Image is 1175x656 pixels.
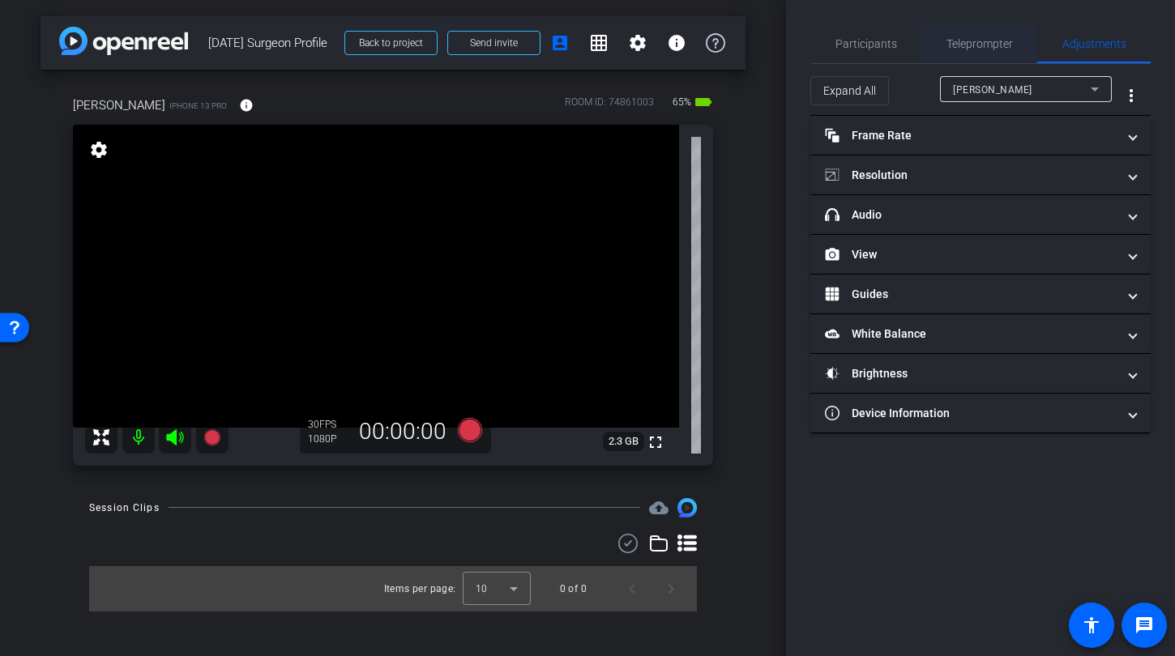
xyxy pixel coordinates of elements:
[825,405,1117,422] mat-panel-title: Device Information
[628,33,647,53] mat-icon: settings
[810,275,1151,313] mat-expansion-panel-header: Guides
[589,33,609,53] mat-icon: grid_on
[810,235,1151,274] mat-expansion-panel-header: View
[88,140,110,160] mat-icon: settings
[1122,86,1141,105] mat-icon: more_vert
[359,37,423,49] span: Back to project
[308,432,348,445] div: 1080P
[810,314,1151,353] mat-expansion-panel-header: White Balance
[825,127,1117,144] mat-panel-title: Frame Rate
[319,419,336,430] span: FPS
[810,155,1151,194] mat-expansion-panel-header: Resolution
[652,569,690,608] button: Next page
[1134,616,1154,635] mat-icon: message
[348,418,457,445] div: 00:00:00
[694,92,713,112] mat-icon: battery_std
[169,100,227,112] span: iPhone 13 Pro
[667,33,686,53] mat-icon: info
[89,500,160,516] div: Session Clips
[953,84,1032,96] span: [PERSON_NAME]
[565,95,654,118] div: ROOM ID: 74861003
[946,38,1013,49] span: Teleprompter
[825,365,1117,382] mat-panel-title: Brightness
[835,38,897,49] span: Participants
[646,432,665,452] mat-icon: fullscreen
[208,27,335,59] span: [DATE] Surgeon Profile
[825,286,1117,303] mat-panel-title: Guides
[825,246,1117,263] mat-panel-title: View
[670,89,694,115] span: 65%
[239,98,254,113] mat-icon: info
[1112,76,1151,115] button: More Options for Adjustments Panel
[344,31,438,55] button: Back to project
[470,36,518,49] span: Send invite
[560,581,587,597] div: 0 of 0
[810,116,1151,155] mat-expansion-panel-header: Frame Rate
[603,432,644,451] span: 2.3 GB
[677,498,697,518] img: Session clips
[550,33,570,53] mat-icon: account_box
[613,569,652,608] button: Previous page
[810,354,1151,393] mat-expansion-panel-header: Brightness
[1062,38,1126,49] span: Adjustments
[810,394,1151,432] mat-expansion-panel-header: Device Information
[649,498,669,518] mat-icon: cloud_upload
[810,195,1151,234] mat-expansion-panel-header: Audio
[1082,616,1101,635] mat-icon: accessibility
[73,96,165,114] span: [PERSON_NAME]
[810,76,889,105] button: Expand All
[649,498,669,518] span: Destinations for your clips
[823,75,876,106] span: Expand All
[447,31,540,55] button: Send invite
[384,581,456,597] div: Items per page:
[59,27,188,55] img: app-logo
[825,207,1117,224] mat-panel-title: Audio
[825,167,1117,184] mat-panel-title: Resolution
[308,418,348,431] div: 30
[825,326,1117,343] mat-panel-title: White Balance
